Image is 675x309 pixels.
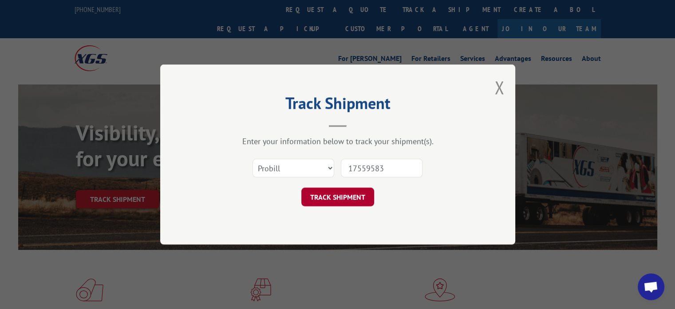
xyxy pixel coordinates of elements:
button: TRACK SHIPMENT [301,188,374,206]
a: Open chat [638,273,664,300]
input: Number(s) [341,159,422,177]
h2: Track Shipment [205,97,471,114]
button: Close modal [494,76,504,99]
div: Enter your information below to track your shipment(s). [205,136,471,146]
